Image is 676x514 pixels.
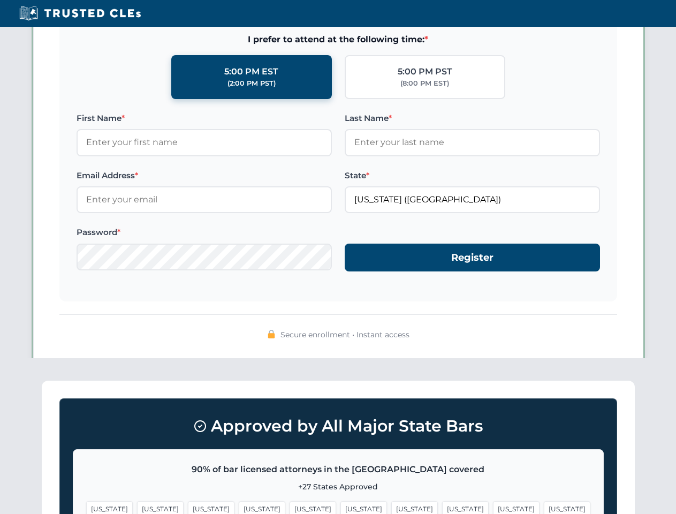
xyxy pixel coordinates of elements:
[73,412,604,441] h3: Approved by All Major State Bars
[77,112,332,125] label: First Name
[345,244,600,272] button: Register
[86,463,590,477] p: 90% of bar licensed attorneys in the [GEOGRAPHIC_DATA] covered
[345,186,600,213] input: California (CA)
[77,129,332,156] input: Enter your first name
[345,169,600,182] label: State
[77,169,332,182] label: Email Address
[77,226,332,239] label: Password
[280,329,409,341] span: Secure enrollment • Instant access
[400,78,449,89] div: (8:00 PM EST)
[398,65,452,79] div: 5:00 PM PST
[224,65,278,79] div: 5:00 PM EST
[86,481,590,493] p: +27 States Approved
[77,186,332,213] input: Enter your email
[77,33,600,47] span: I prefer to attend at the following time:
[227,78,276,89] div: (2:00 PM PST)
[267,330,276,338] img: 🔒
[345,129,600,156] input: Enter your last name
[16,5,144,21] img: Trusted CLEs
[345,112,600,125] label: Last Name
